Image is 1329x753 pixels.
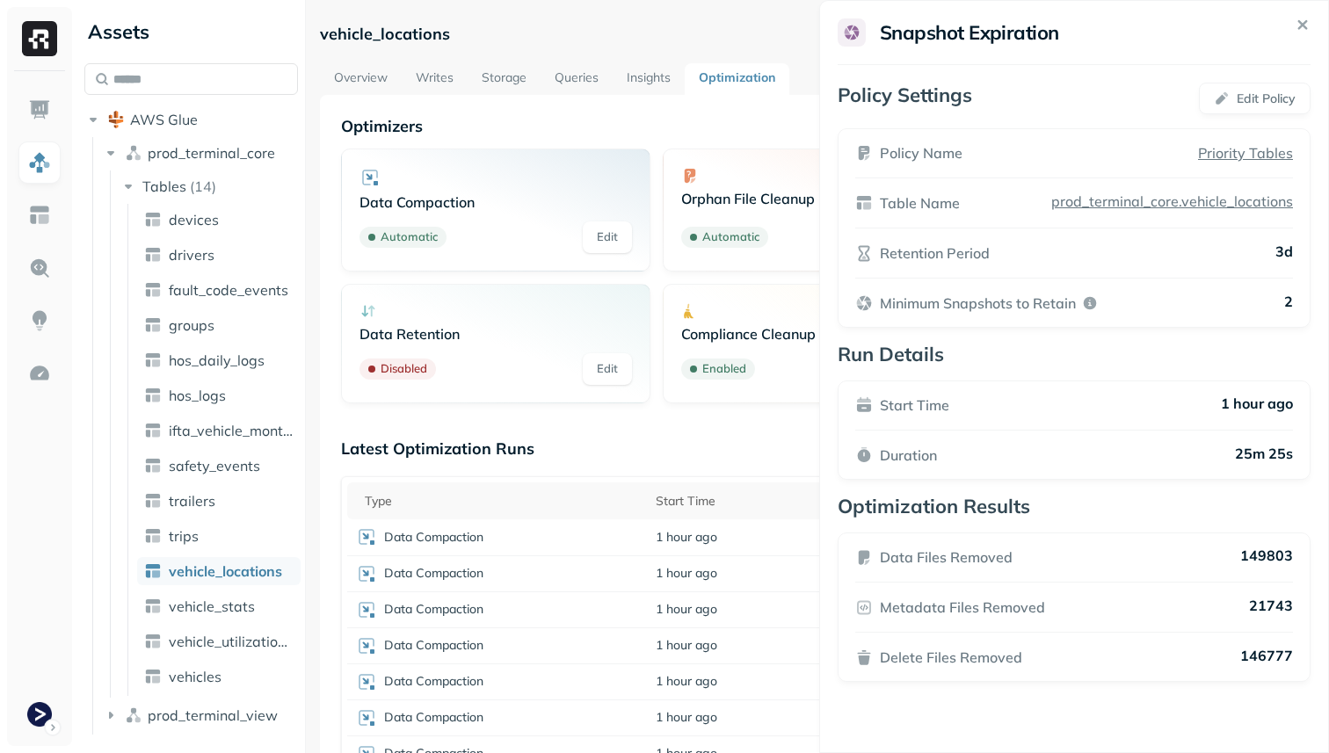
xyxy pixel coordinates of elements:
p: 3d [1275,243,1293,264]
p: Run Details [838,342,1311,366]
a: Priority Tables [1198,142,1293,163]
p: Data Files Removed [880,547,1013,568]
p: Duration [880,445,937,466]
p: Table Name [880,192,960,214]
p: 21743 [1249,597,1293,618]
p: Start Time [880,395,949,416]
h2: Snapshot Expiration [880,20,1059,45]
p: Metadata Files Removed [880,597,1045,618]
p: Optimization Results [838,494,1311,518]
p: Policy Name [880,142,962,163]
p: 146777 [1240,647,1293,668]
p: Minimum Snapshots to Retain [880,293,1076,314]
a: prod_terminal_core.vehicle_locations [1044,192,1293,210]
p: 149803 [1240,547,1293,568]
p: Retention Period [880,243,990,264]
p: 25m 25s [1235,445,1293,466]
p: Delete Files Removed [880,647,1022,668]
button: Edit Policy [1199,83,1311,114]
p: prod_terminal_core.vehicle_locations [1048,192,1293,210]
p: 1 hour ago [1221,395,1293,416]
p: 2 [1284,293,1293,314]
p: Policy Settings [838,83,972,114]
